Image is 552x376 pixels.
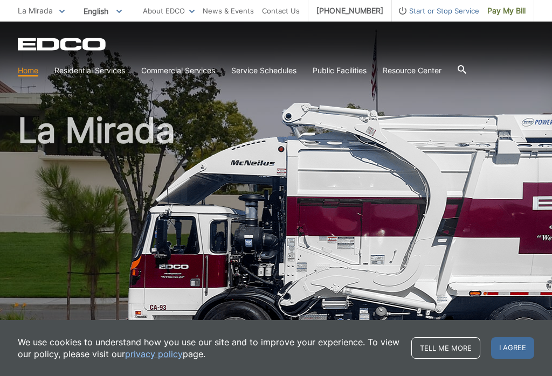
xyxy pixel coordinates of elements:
[18,113,534,350] h1: La Mirada
[491,337,534,359] span: I agree
[18,38,107,51] a: EDCD logo. Return to the homepage.
[54,65,125,76] a: Residential Services
[262,5,300,17] a: Contact Us
[143,5,195,17] a: About EDCO
[383,65,441,76] a: Resource Center
[487,5,526,17] span: Pay My Bill
[18,65,38,76] a: Home
[203,5,254,17] a: News & Events
[411,337,480,359] a: Tell me more
[141,65,215,76] a: Commercial Services
[75,2,130,20] span: English
[125,348,183,360] a: privacy policy
[18,6,53,15] span: La Mirada
[231,65,296,76] a: Service Schedules
[18,336,401,360] p: We use cookies to understand how you use our site and to improve your experience. To view our pol...
[313,65,367,76] a: Public Facilities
